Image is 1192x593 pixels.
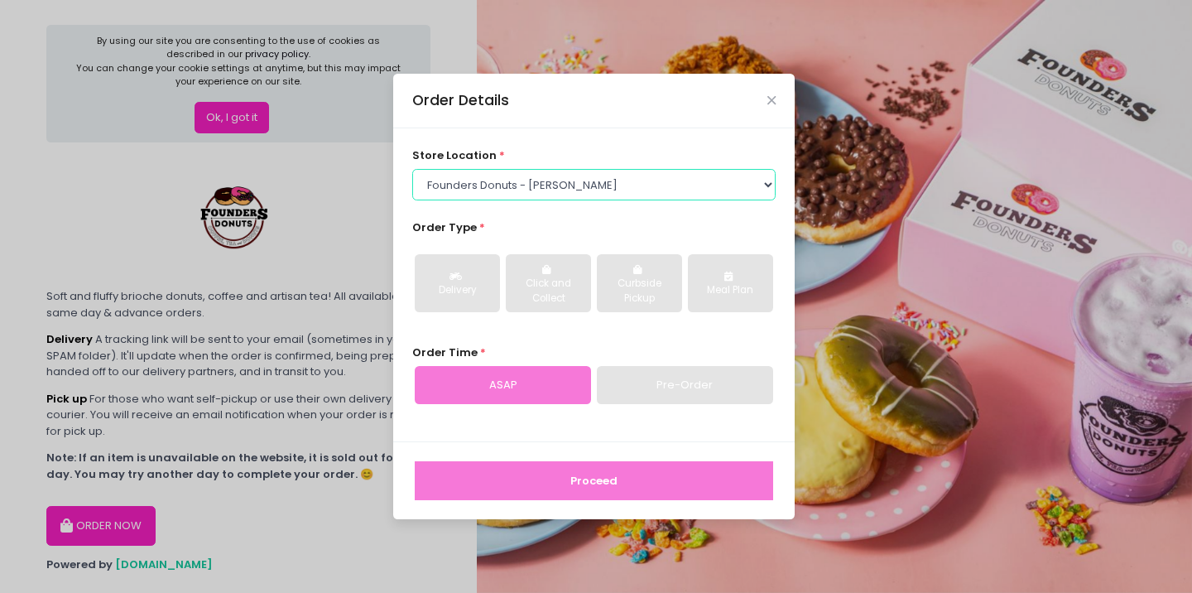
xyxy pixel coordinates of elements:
button: Close [767,96,776,104]
span: Order Type [412,219,477,235]
button: Curbside Pickup [597,254,682,312]
button: Proceed [415,461,773,501]
div: Meal Plan [699,283,762,298]
span: store location [412,147,497,163]
div: Curbside Pickup [608,277,670,306]
button: Meal Plan [688,254,773,312]
div: Order Details [412,89,509,111]
button: Delivery [415,254,500,312]
div: Click and Collect [517,277,579,306]
div: Delivery [426,283,488,298]
button: Click and Collect [506,254,591,312]
span: Order Time [412,345,478,360]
